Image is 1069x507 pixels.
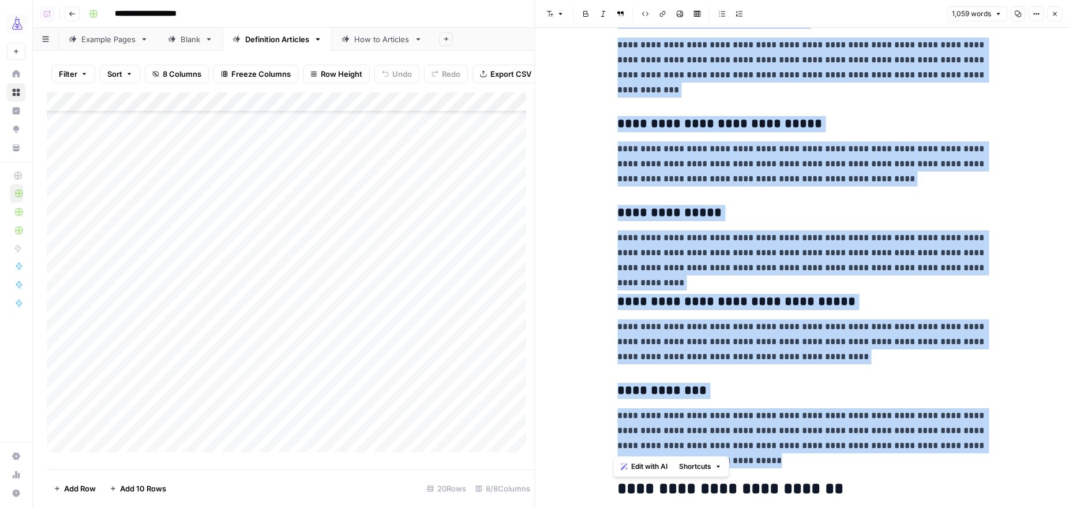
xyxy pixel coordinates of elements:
[223,28,332,51] a: Definition Articles
[64,483,96,494] span: Add Row
[7,9,25,38] button: Workspace: AirOps Growth
[51,65,95,83] button: Filter
[674,459,726,474] button: Shortcuts
[422,479,471,498] div: 20 Rows
[471,479,535,498] div: 8/8 Columns
[7,484,25,502] button: Help + Support
[952,9,991,19] span: 1,059 words
[490,68,531,80] span: Export CSV
[374,65,419,83] button: Undo
[7,465,25,484] a: Usage
[59,68,77,80] span: Filter
[120,483,166,494] span: Add 10 Rows
[145,65,209,83] button: 8 Columns
[424,65,468,83] button: Redo
[392,68,412,80] span: Undo
[7,83,25,102] a: Browse
[679,461,711,472] span: Shortcuts
[81,33,136,45] div: Example Pages
[59,28,158,51] a: Example Pages
[7,120,25,139] a: Opportunities
[7,102,25,120] a: Insights
[107,68,122,80] span: Sort
[354,33,410,45] div: How to Articles
[158,28,223,51] a: Blank
[100,65,140,83] button: Sort
[231,68,291,80] span: Freeze Columns
[321,68,362,80] span: Row Height
[472,65,539,83] button: Export CSV
[631,461,667,472] span: Edit with AI
[245,33,309,45] div: Definition Articles
[7,65,25,83] a: Home
[616,459,672,474] button: Edit with AI
[7,447,25,465] a: Settings
[7,13,28,34] img: AirOps Growth Logo
[163,68,201,80] span: 8 Columns
[181,33,200,45] div: Blank
[47,479,103,498] button: Add Row
[7,139,25,157] a: Your Data
[332,28,432,51] a: How to Articles
[442,68,460,80] span: Redo
[947,6,1007,21] button: 1,059 words
[103,479,173,498] button: Add 10 Rows
[303,65,370,83] button: Row Height
[213,65,298,83] button: Freeze Columns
